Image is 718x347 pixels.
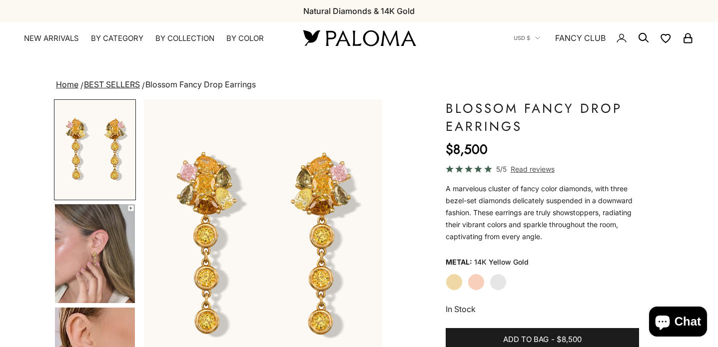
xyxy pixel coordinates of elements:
[446,139,488,159] sale-price: $8,500
[84,79,140,89] a: BEST SELLERS
[555,31,606,44] a: FANCY CLUB
[145,79,256,89] span: Blossom Fancy Drop Earrings
[303,4,415,17] p: Natural Diamonds & 14K Gold
[496,163,507,175] span: 5/5
[511,163,555,175] span: Read reviews
[514,33,540,42] button: USD $
[155,33,214,43] summary: By Collection
[446,183,639,243] p: A marvelous cluster of fancy color diamonds, with three bezel-set diamonds delicately suspended i...
[56,79,78,89] a: Home
[446,303,639,316] p: In Stock
[55,204,135,303] img: #YellowGold #RoseGold #WhiteGold
[91,33,143,43] summary: By Category
[557,334,582,346] span: $8,500
[646,307,710,339] inbox-online-store-chat: Shopify online store chat
[54,78,664,92] nav: breadcrumbs
[503,334,549,346] span: Add to bag
[474,255,529,270] variant-option-value: 14K Yellow Gold
[226,33,264,43] summary: By Color
[54,99,136,200] button: Go to item 1
[55,100,135,199] img: #YellowGold
[54,203,136,304] button: Go to item 4
[24,33,279,43] nav: Primary navigation
[514,22,694,54] nav: Secondary navigation
[514,33,530,42] span: USD $
[24,33,79,43] a: NEW ARRIVALS
[446,255,472,270] legend: Metal:
[446,163,639,175] a: 5/5 Read reviews
[446,99,639,135] h1: Blossom Fancy Drop Earrings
